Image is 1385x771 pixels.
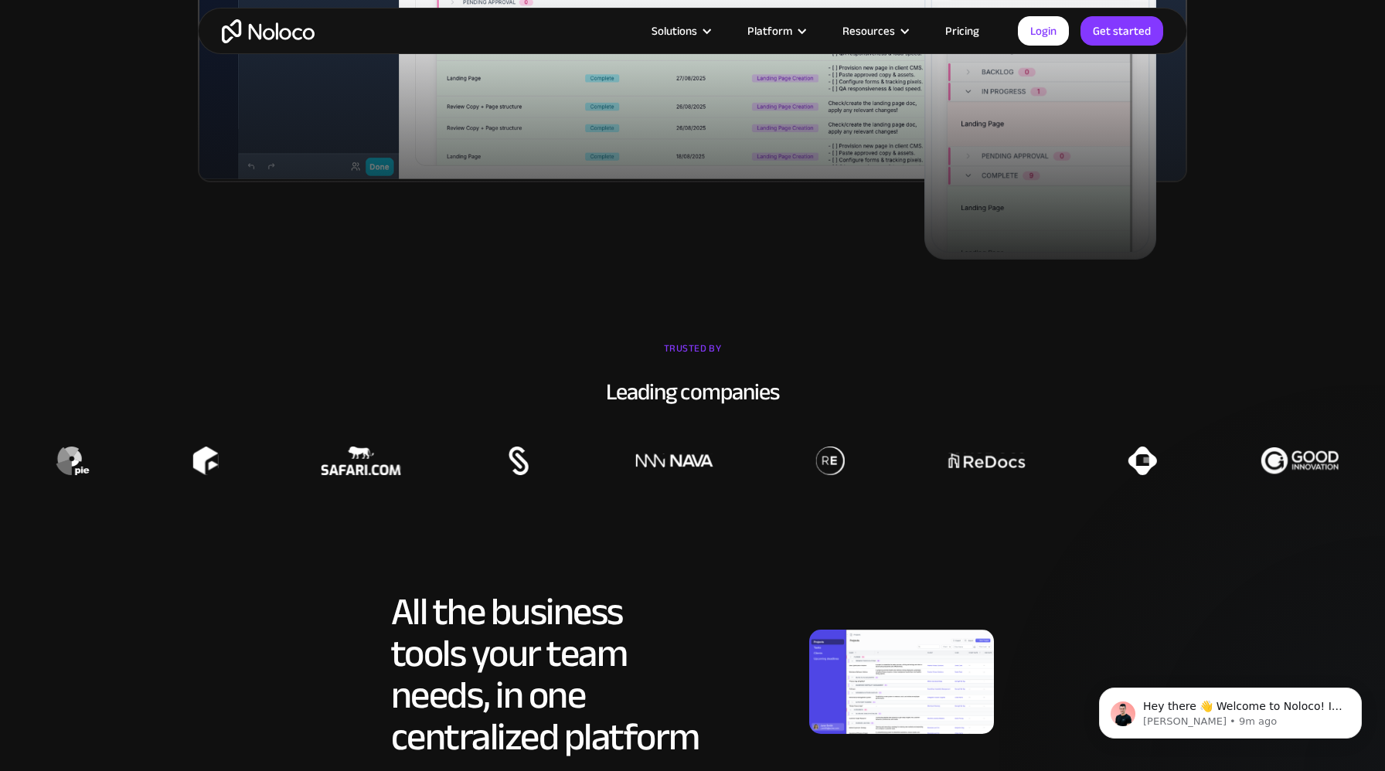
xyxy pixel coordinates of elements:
div: Platform [728,21,823,41]
div: Solutions [632,21,728,41]
a: Login [1018,16,1069,46]
a: home [222,19,315,43]
h2: All the business tools your team needs, in one centralized platform [391,591,700,758]
div: Solutions [652,21,697,41]
div: Resources [823,21,926,41]
div: Resources [842,21,895,41]
div: Platform [747,21,792,41]
iframe: Intercom notifications message [1076,655,1385,763]
a: Get started [1080,16,1163,46]
a: Pricing [926,21,999,41]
